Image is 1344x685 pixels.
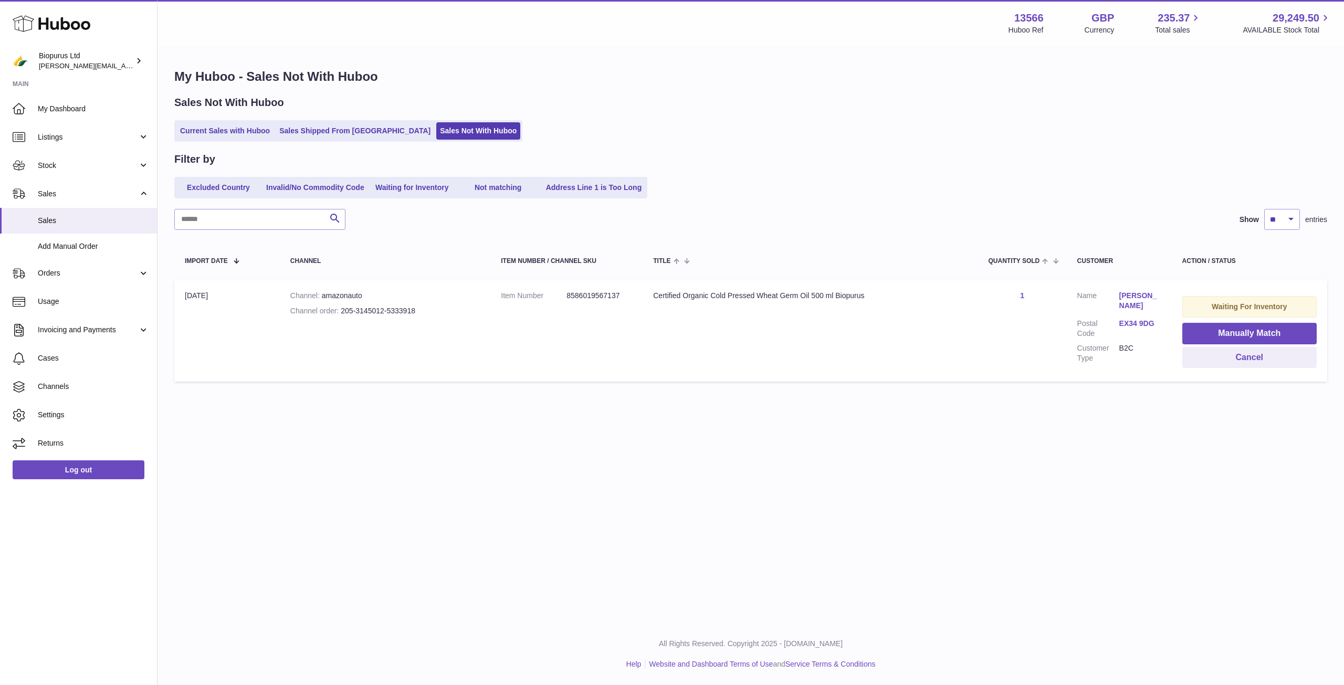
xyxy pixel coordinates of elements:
span: Channels [38,382,149,392]
span: Sales [38,216,149,226]
a: Help [626,660,642,668]
span: AVAILABLE Stock Total [1243,25,1331,35]
strong: GBP [1091,11,1114,25]
dt: Name [1077,291,1119,313]
strong: Waiting For Inventory [1212,302,1287,311]
a: Not matching [456,179,540,196]
a: Waiting for Inventory [370,179,454,196]
span: Returns [38,438,149,448]
div: amazonauto [290,291,480,301]
strong: Channel [290,291,322,300]
a: Sales Not With Huboo [436,122,520,140]
span: 235.37 [1158,11,1190,25]
dt: Item Number [501,291,566,301]
button: Manually Match [1182,323,1317,344]
img: peter@biopurus.co.uk [13,53,28,69]
span: Import date [185,258,228,265]
span: Total sales [1155,25,1202,35]
a: Log out [13,460,144,479]
a: 1 [1020,291,1024,300]
p: All Rights Reserved. Copyright 2025 - [DOMAIN_NAME] [166,639,1336,649]
span: Listings [38,132,138,142]
a: EX34 9DG [1119,319,1161,329]
span: [PERSON_NAME][EMAIL_ADDRESS][DOMAIN_NAME] [39,61,211,70]
a: [PERSON_NAME] [1119,291,1161,311]
a: Website and Dashboard Terms of Use [649,660,773,668]
span: My Dashboard [38,104,149,114]
strong: 13566 [1014,11,1044,25]
a: Current Sales with Huboo [176,122,274,140]
span: 29,249.50 [1273,11,1319,25]
span: Invoicing and Payments [38,325,138,335]
span: Title [653,258,670,265]
a: 235.37 Total sales [1155,11,1202,35]
a: Sales Shipped From [GEOGRAPHIC_DATA] [276,122,434,140]
dd: 8586019567137 [566,291,632,301]
button: Cancel [1182,347,1317,368]
a: Excluded Country [176,179,260,196]
h2: Sales Not With Huboo [174,96,284,110]
td: [DATE] [174,280,280,382]
div: Action / Status [1182,258,1317,265]
h1: My Huboo - Sales Not With Huboo [174,68,1327,85]
a: Address Line 1 is Too Long [542,179,646,196]
span: Settings [38,410,149,420]
div: Huboo Ref [1009,25,1044,35]
span: Cases [38,353,149,363]
span: Quantity Sold [988,258,1039,265]
li: and [645,659,875,669]
div: Item Number / Channel SKU [501,258,632,265]
div: Biopurus Ltd [39,51,133,71]
div: Certified Organic Cold Pressed Wheat Germ Oil 500 ml Biopurus [653,291,967,301]
span: entries [1305,215,1327,225]
dd: B2C [1119,343,1161,363]
div: 205-3145012-5333918 [290,306,480,316]
a: Service Terms & Conditions [785,660,876,668]
dt: Customer Type [1077,343,1119,363]
span: Usage [38,297,149,307]
span: Add Manual Order [38,241,149,251]
dt: Postal Code [1077,319,1119,339]
div: Channel [290,258,480,265]
a: 29,249.50 AVAILABLE Stock Total [1243,11,1331,35]
div: Currency [1085,25,1115,35]
div: Customer [1077,258,1161,265]
span: Orders [38,268,138,278]
label: Show [1240,215,1259,225]
span: Sales [38,189,138,199]
strong: Channel order [290,307,341,315]
a: Invalid/No Commodity Code [262,179,368,196]
span: Stock [38,161,138,171]
h2: Filter by [174,152,215,166]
